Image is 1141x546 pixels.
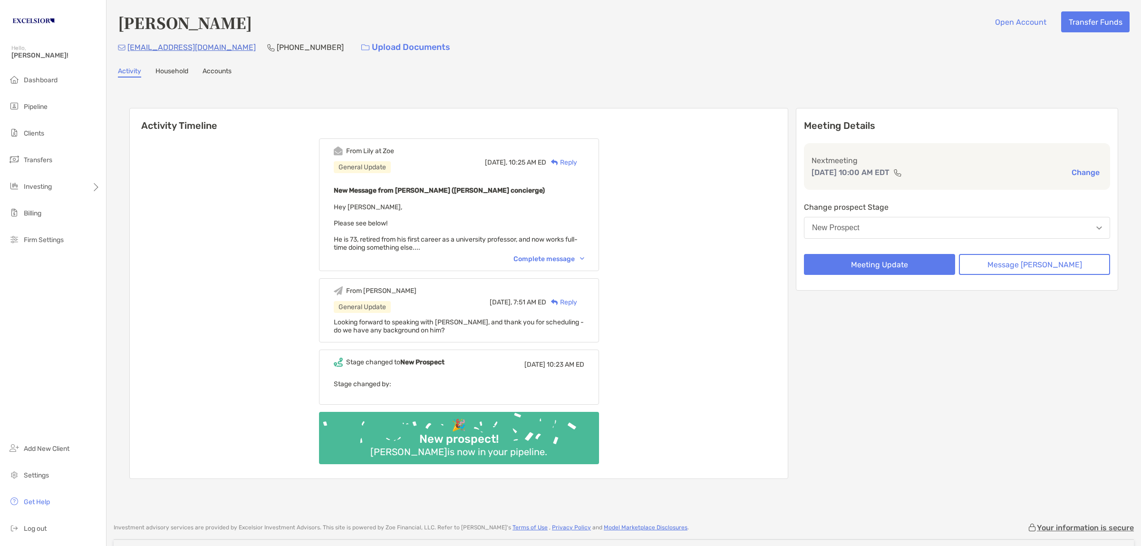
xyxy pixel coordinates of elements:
[513,298,546,306] span: 7:51 AM ED
[334,186,545,195] b: New Message from [PERSON_NAME] ([PERSON_NAME] concierge)
[604,524,687,531] a: Model Marketplace Disclosures
[552,524,591,531] a: Privacy Policy
[267,44,275,51] img: Phone Icon
[24,445,69,453] span: Add New Client
[11,51,100,59] span: [PERSON_NAME]!
[118,67,141,78] a: Activity
[361,44,369,51] img: button icon
[334,318,584,334] span: Looking forward to speaking with [PERSON_NAME], and thank you for scheduling -do we have any back...
[9,74,20,85] img: dashboard icon
[334,161,391,173] div: General Update
[812,166,890,178] p: [DATE] 10:00 AM EDT
[24,209,41,217] span: Billing
[114,524,689,531] p: Investment advisory services are provided by Excelsior Investment Advisors . This site is powered...
[804,254,955,275] button: Meeting Update
[11,4,56,38] img: Zoe Logo
[334,286,343,295] img: Event icon
[24,183,52,191] span: Investing
[127,41,256,53] p: [EMAIL_ADDRESS][DOMAIN_NAME]
[513,255,584,263] div: Complete message
[804,217,1110,239] button: New Prospect
[9,522,20,534] img: logout icon
[118,45,126,50] img: Email Icon
[9,127,20,138] img: clients icon
[512,524,548,531] a: Terms of Use
[203,67,232,78] a: Accounts
[346,147,394,155] div: From Lily at Zoe
[355,37,456,58] a: Upload Documents
[546,157,577,167] div: Reply
[9,154,20,165] img: transfers icon
[130,108,788,131] h6: Activity Timeline
[987,11,1054,32] button: Open Account
[319,412,599,456] img: Confetti
[9,442,20,454] img: add_new_client icon
[346,287,416,295] div: From [PERSON_NAME]
[416,432,503,446] div: New prospect!
[9,180,20,192] img: investing icon
[277,41,344,53] p: [PHONE_NUMBER]
[509,158,546,166] span: 10:25 AM ED
[334,378,584,390] p: Stage changed by:
[9,234,20,245] img: firm-settings icon
[24,471,49,479] span: Settings
[24,525,47,533] span: Log out
[24,76,58,84] span: Dashboard
[546,297,577,307] div: Reply
[24,156,52,164] span: Transfers
[367,446,551,458] div: [PERSON_NAME] is now in your pipeline.
[580,257,584,260] img: Chevron icon
[1096,226,1102,230] img: Open dropdown arrow
[24,236,64,244] span: Firm Settings
[804,201,1110,213] p: Change prospect Stage
[9,100,20,112] img: pipeline icon
[155,67,188,78] a: Household
[893,169,902,176] img: communication type
[334,358,343,367] img: Event icon
[551,159,558,166] img: Reply icon
[547,361,584,369] span: 10:23 AM ED
[24,103,48,111] span: Pipeline
[490,298,512,306] span: [DATE],
[959,254,1110,275] button: Message [PERSON_NAME]
[334,301,391,313] div: General Update
[24,129,44,137] span: Clients
[485,158,507,166] span: [DATE],
[1037,523,1134,532] p: Your information is secure
[1061,11,1130,32] button: Transfer Funds
[448,419,470,432] div: 🎉
[334,146,343,156] img: Event icon
[24,498,50,506] span: Get Help
[1069,167,1102,177] button: Change
[334,203,578,252] span: Hey [PERSON_NAME], Please see below! He is 73, retired from his first career as a university prof...
[9,469,20,480] img: settings icon
[400,358,445,366] b: New Prospect
[9,207,20,218] img: billing icon
[804,120,1110,132] p: Meeting Details
[551,299,558,305] img: Reply icon
[346,358,445,366] div: Stage changed to
[9,496,20,507] img: get-help icon
[812,224,860,232] div: New Prospect
[812,155,1102,166] p: Next meeting
[524,361,545,369] span: [DATE]
[118,11,252,33] h4: [PERSON_NAME]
